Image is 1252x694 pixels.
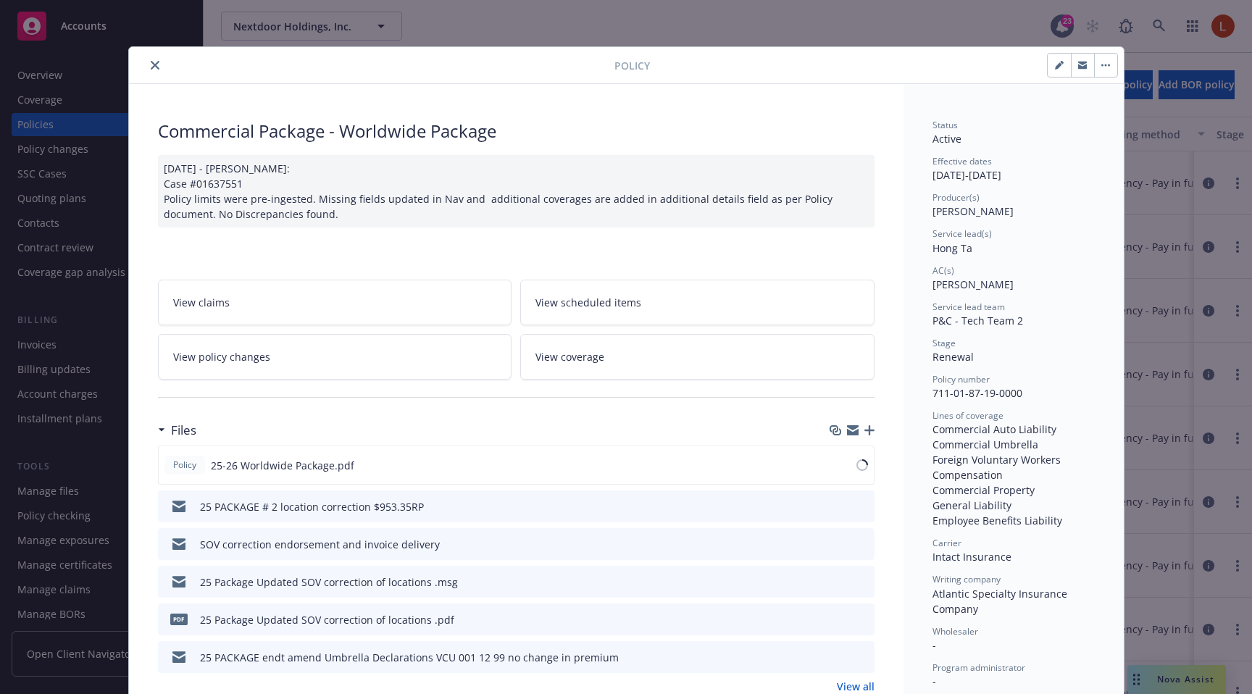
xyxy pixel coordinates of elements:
a: View coverage [520,334,875,380]
span: View scheduled items [535,295,641,310]
button: download file [832,499,844,514]
div: 25 PACKAGE endt amend Umbrella Declarations VCU 001 12 99 no change in premium [200,650,619,665]
span: Producer(s) [932,191,980,204]
div: [DATE] - [PERSON_NAME]: Case #01637551 Policy limits were pre-ingested. Missing fields updated in... [158,155,875,227]
span: Policy number [932,373,990,385]
span: View claims [173,295,230,310]
span: [PERSON_NAME] [932,204,1014,218]
div: General Liability [932,498,1095,513]
div: Commercial Property [932,482,1095,498]
span: [PERSON_NAME] [932,277,1014,291]
button: preview file [856,574,869,590]
button: download file [832,650,844,665]
div: 25 PACKAGE # 2 location correction $953.35RP [200,499,424,514]
span: Service lead(s) [932,227,992,240]
span: Policy [170,459,199,472]
span: Status [932,119,958,131]
span: Policy [614,58,650,73]
span: Carrier [932,537,961,549]
a: View claims [158,280,512,325]
h3: Files [171,421,196,440]
div: 25 Package Updated SOV correction of locations .msg [200,574,458,590]
button: preview file [856,612,869,627]
div: 25 Package Updated SOV correction of locations .pdf [200,612,454,627]
span: - [932,638,936,652]
div: Commercial Umbrella [932,437,1095,452]
div: Foreign Voluntary Workers Compensation [932,452,1095,482]
span: Renewal [932,350,974,364]
button: download file [832,574,844,590]
span: Active [932,132,961,146]
button: close [146,57,164,74]
a: View scheduled items [520,280,875,325]
a: View all [837,679,875,694]
span: - [932,674,936,688]
button: preview file [856,537,869,552]
button: preview file [856,650,869,665]
span: P&C - Tech Team 2 [932,314,1023,327]
button: download file [832,537,844,552]
div: SOV correction endorsement and invoice delivery [200,537,440,552]
div: Commercial Auto Liability [932,422,1095,437]
div: Files [158,421,196,440]
span: 25-26 Worldwide Package.pdf [211,458,354,473]
span: AC(s) [932,264,954,277]
span: Intact Insurance [932,550,1011,564]
span: pdf [170,614,188,624]
button: download file [832,612,844,627]
span: Lines of coverage [932,409,1003,422]
span: Program administrator [932,661,1025,674]
span: Wholesaler [932,625,978,637]
a: View policy changes [158,334,512,380]
span: 711-01-87-19-0000 [932,386,1022,400]
span: Hong Ta [932,241,972,255]
span: Atlantic Specialty Insurance Company [932,587,1070,616]
div: Employee Benefits Liability [932,513,1095,528]
span: Service lead team [932,301,1005,313]
button: preview file [856,499,869,514]
span: Writing company [932,573,1001,585]
span: Effective dates [932,155,992,167]
div: Commercial Package - Worldwide Package [158,119,875,143]
span: Stage [932,337,956,349]
div: [DATE] - [DATE] [932,155,1095,183]
span: View policy changes [173,349,270,364]
span: View coverage [535,349,604,364]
